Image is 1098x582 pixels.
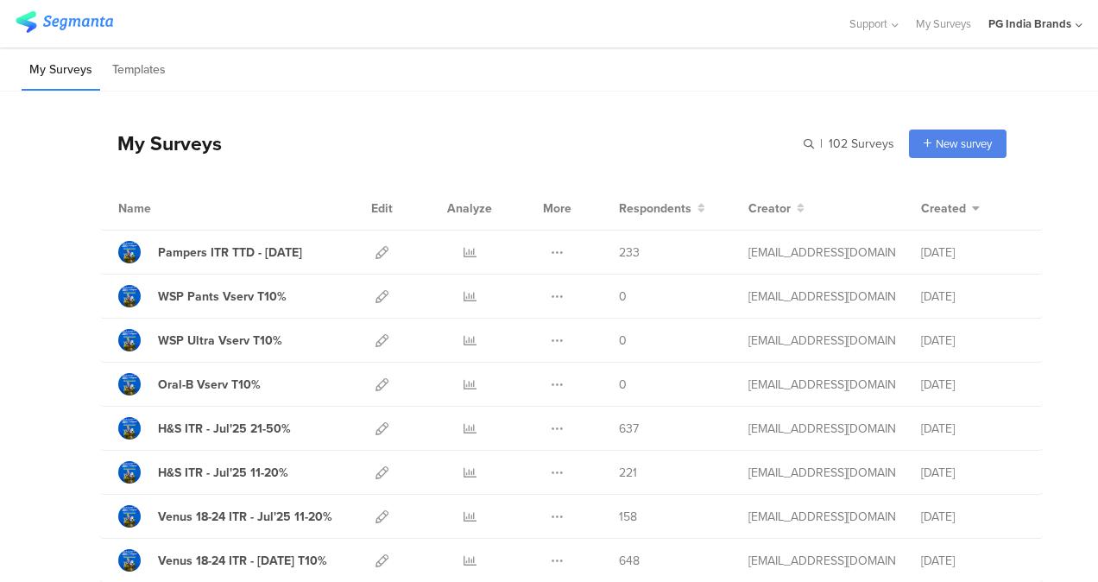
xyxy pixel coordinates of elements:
[158,464,288,482] div: H&S ITR - Jul'25 11-20%
[619,332,627,350] span: 0
[988,16,1071,32] div: PG India Brands
[748,199,791,218] span: Creator
[748,464,895,482] div: kar.s.1@pg.com
[158,376,261,394] div: Oral-B Vserv T10%
[118,373,261,395] a: Oral-B Vserv T10%
[748,552,895,570] div: kar.s.1@pg.com
[118,329,282,351] a: WSP Ultra Vserv T10%
[817,135,825,153] span: |
[619,376,627,394] span: 0
[158,552,327,570] div: Venus 18-24 ITR - Jul'25 T10%
[118,549,327,572] a: Venus 18-24 ITR - [DATE] T10%
[748,420,895,438] div: kar.s.1@pg.com
[619,244,640,262] span: 233
[921,332,1025,350] div: [DATE]
[921,376,1025,394] div: [DATE]
[748,332,895,350] div: kar.s.1@pg.com
[619,288,627,306] span: 0
[619,508,637,526] span: 158
[921,464,1025,482] div: [DATE]
[921,420,1025,438] div: [DATE]
[619,199,705,218] button: Respondents
[158,244,302,262] div: Pampers ITR TTD - Aug'25
[748,199,805,218] button: Creator
[118,285,287,307] a: WSP Pants Vserv T10%
[748,508,895,526] div: kar.s.1@pg.com
[444,187,495,230] div: Analyze
[748,244,895,262] div: kar.s.1@pg.com
[921,244,1025,262] div: [DATE]
[158,420,291,438] div: H&S ITR - Jul'25 21-50%
[118,199,222,218] div: Name
[539,187,576,230] div: More
[158,332,282,350] div: WSP Ultra Vserv T10%
[158,288,287,306] div: WSP Pants Vserv T10%
[619,552,640,570] span: 648
[100,129,222,158] div: My Surveys
[118,241,302,263] a: Pampers ITR TTD - [DATE]
[363,187,401,230] div: Edit
[619,464,637,482] span: 221
[158,508,332,526] div: Venus 18-24 ITR - Jul'25 11-20%
[748,288,895,306] div: kar.s.1@pg.com
[118,461,288,484] a: H&S ITR - Jul'25 11-20%
[118,505,332,528] a: Venus 18-24 ITR - Jul'25 11-20%
[16,11,113,33] img: segmanta logo
[619,199,691,218] span: Respondents
[921,552,1025,570] div: [DATE]
[921,508,1025,526] div: [DATE]
[619,420,639,438] span: 637
[748,376,895,394] div: kar.s.1@pg.com
[936,136,992,152] span: New survey
[921,288,1025,306] div: [DATE]
[118,417,291,440] a: H&S ITR - Jul'25 21-50%
[921,199,966,218] span: Created
[22,50,100,91] li: My Surveys
[849,16,887,32] span: Support
[829,135,894,153] span: 102 Surveys
[104,50,174,91] li: Templates
[921,199,980,218] button: Created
